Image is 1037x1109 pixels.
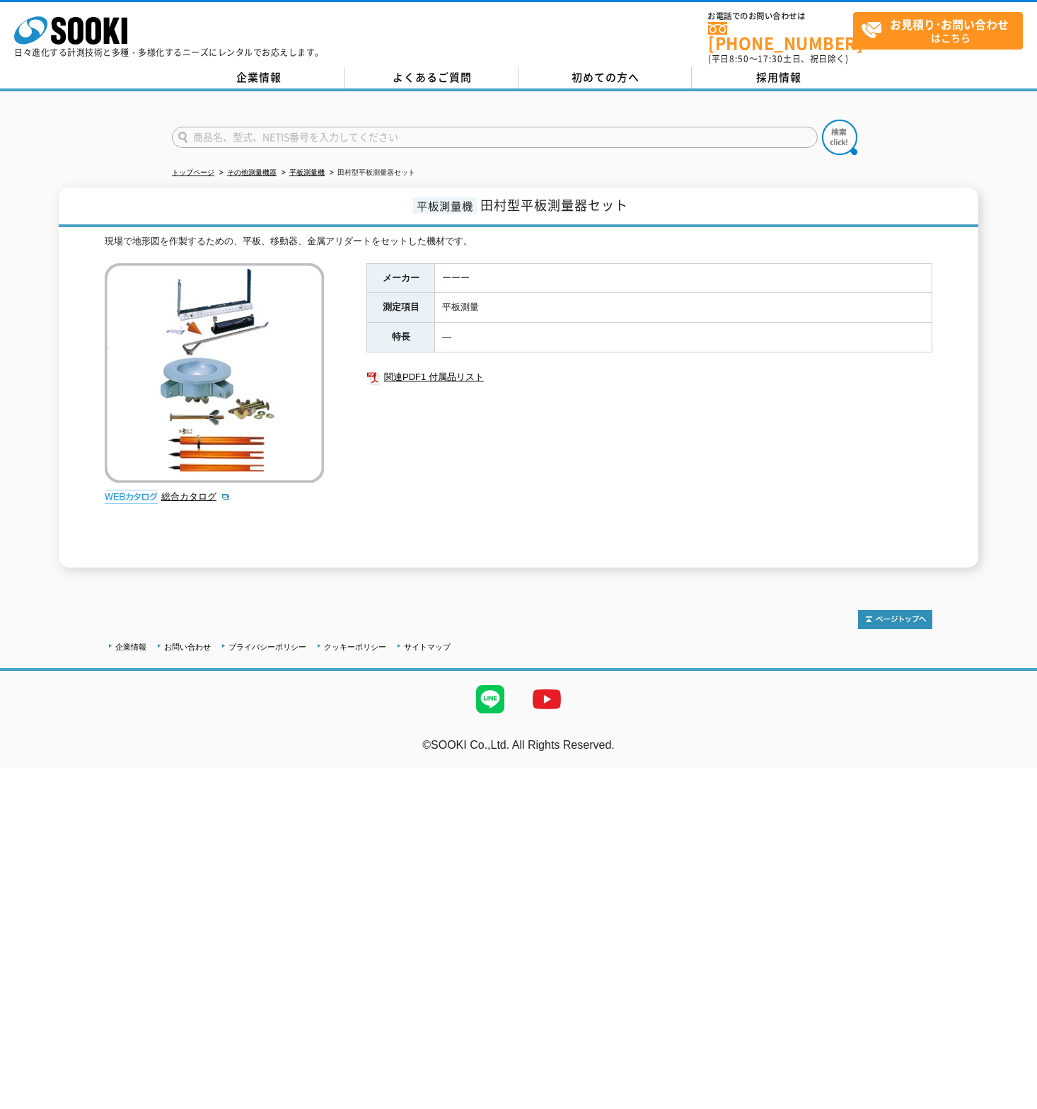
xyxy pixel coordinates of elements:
[105,490,158,504] img: webカタログ
[14,48,324,57] p: 日々進化する計測技術と多種・多様化するニーズにレンタルでお応えします。
[708,52,848,65] span: (平日 ～ 土日、祝日除く)
[404,643,451,651] a: サイトマップ
[289,168,325,176] a: 平板測量機
[367,293,435,323] th: 測定項目
[518,671,575,728] img: YouTube
[105,234,932,249] div: 現場で地形図を作製するための、平板、移動器、金属アリダートをセットした機材です。
[890,16,1009,33] strong: お見積り･お問い合わせ
[518,67,692,88] a: 初めての方へ
[164,643,211,651] a: お問い合わせ
[367,263,435,293] th: メーカー
[729,52,749,65] span: 8:50
[172,67,345,88] a: 企業情報
[161,491,231,502] a: 総合カタログ
[327,166,415,180] li: 田村型平板測量器セット
[708,22,853,51] a: [PHONE_NUMBER]
[858,610,932,629] img: トップページへ
[366,368,932,386] a: 関連PDF1 付属品リスト
[435,323,932,352] td: ―
[227,168,277,176] a: その他測量機器
[983,754,1037,766] a: テストMail
[462,671,518,728] img: LINE
[324,643,386,651] a: クッキーポリシー
[435,293,932,323] td: 平板測量
[758,52,783,65] span: 17:30
[480,195,628,214] span: 田村型平板測量器セット
[172,127,818,148] input: 商品名、型式、NETIS番号を入力してください
[572,69,639,85] span: 初めての方へ
[435,263,932,293] td: ーーー
[367,323,435,352] th: 特長
[692,67,865,88] a: 採用情報
[105,263,324,483] img: 田村型平板測量器セット
[861,13,1022,48] span: はこちら
[228,643,306,651] a: プライバシーポリシー
[345,67,518,88] a: よくあるご質問
[115,643,146,651] a: 企業情報
[708,12,853,21] span: お電話でのお問い合わせは
[853,12,1023,50] a: お見積り･お問い合わせはこちら
[172,168,214,176] a: トップページ
[822,120,857,155] img: btn_search.png
[413,197,477,214] span: 平板測量機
